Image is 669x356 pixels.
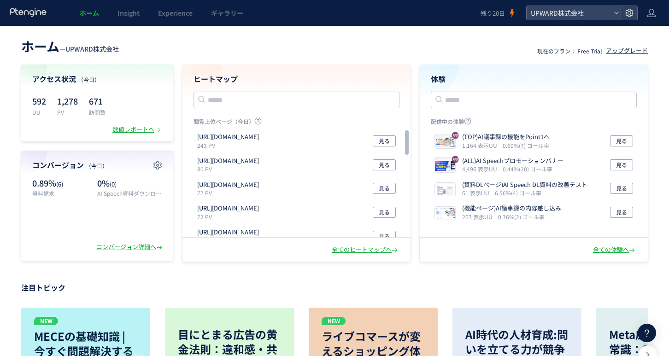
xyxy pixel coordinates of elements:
[616,135,627,146] span: 見る
[197,141,263,149] p: 243 PV
[32,74,162,84] h4: アクセス状況
[332,245,399,254] div: 全てのヒートマップへ
[616,159,627,170] span: 見る
[32,108,46,116] p: UU
[97,177,162,189] p: 0%
[194,117,399,129] p: 閲覧上位ページ（今日）
[373,135,396,146] button: 見る
[197,228,259,237] p: https://upward.jp/price
[32,189,93,197] p: 資料請求
[112,125,162,134] div: 数値レポートへ
[78,76,100,83] span: （今日）
[373,159,396,170] button: 見る
[117,8,140,18] span: Insight
[32,177,93,189] p: 0.89%
[322,317,346,325] p: NEW
[498,213,545,221] i: 0.76%(2) ゴール率
[379,159,390,170] span: 見る
[462,157,563,165] p: (ALL)AI Speechプロモーションバナー
[96,243,164,251] div: コンバージョン詳細へ
[56,180,63,188] span: (6)
[435,207,455,220] img: ae8600c86565dbdc67bee0ae977d42bb1756953384005.jpeg
[503,165,552,173] i: 0.44%(20) ゴール率
[503,141,549,149] i: 0.60%(7) ゴール率
[462,165,501,173] i: 4,496 表示UU
[197,213,263,221] p: 72 PV
[610,183,633,194] button: 見る
[462,204,561,213] p: (機能ページ)AI議事録の内容差し込み
[435,183,455,196] img: 7f917b3cc4b865757abd46e3a7d20a3c1757417574010.jpeg
[373,207,396,218] button: 見る
[435,135,455,148] img: e4a40bae7144b9045c6f0569816b0ee91757419893348.jpeg
[110,180,117,188] span: (0)
[89,108,106,116] p: 訪問数
[379,207,390,218] span: 見る
[197,181,259,189] p: https://upward.jp/weblog/mapping-customer-information
[89,93,106,108] p: 671
[21,280,648,295] p: 注目トピック
[34,317,58,325] p: NEW
[197,189,263,197] p: 77 PV
[32,93,46,108] p: 592
[197,237,263,245] p: 43 PV
[379,231,390,242] span: 見る
[211,8,243,18] span: ギャラリー
[197,133,259,141] p: https://upward.jp
[610,159,633,170] button: 見る
[593,245,637,254] div: 全ての体験へ
[21,37,119,55] div: —
[197,157,259,165] p: https://upward.jp/seminar/nec-dx-archive
[80,8,99,18] span: ホーム
[431,117,637,129] p: 配信中の体験
[373,183,396,194] button: 見る
[57,108,78,116] p: PV
[610,207,633,218] button: 見る
[610,135,633,146] button: 見る
[462,181,587,189] p: (資料DLページ)AI Speech DL資料の改善テスト
[86,162,108,169] span: （今日）
[462,141,501,149] i: 1,164 表示UU
[194,74,399,84] h4: ヒートマップ
[379,183,390,194] span: 見る
[606,47,648,55] div: アップグレード
[528,6,610,20] span: UPWARD株式会社
[373,231,396,242] button: 見る
[32,160,162,170] h4: コンバージョン
[481,9,505,18] span: 残り20日
[65,44,119,53] span: UPWARD株式会社
[462,189,493,197] i: 61 表示UU
[616,183,627,194] span: 見る
[197,204,259,213] p: https://corp.upward.jp/company
[435,159,455,172] img: eecdc816ec186595bf06a26b7ea153e51757417849160.png
[379,135,390,146] span: 見る
[97,189,162,197] p: AI Speech資料ダウンロード
[158,8,193,18] span: Experience
[21,37,59,55] span: ホーム
[431,74,637,84] h4: 体験
[537,47,602,55] p: 現在のプラン： Free Trial
[57,93,78,108] p: 1,278
[462,213,496,221] i: 263 表示UU
[197,165,263,173] p: 80 PV
[495,189,541,197] i: 6.56%(4) ゴール率
[616,207,627,218] span: 見る
[462,133,550,141] p: (TOP)AI議事録の機能をPoint1へ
